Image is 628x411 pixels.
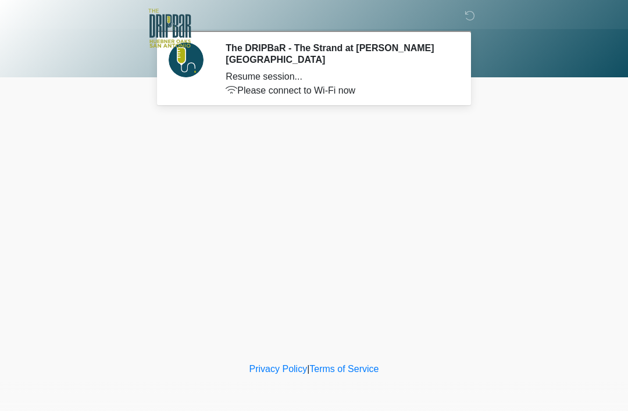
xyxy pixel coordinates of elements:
[249,364,308,374] a: Privacy Policy
[226,84,451,98] p: Please connect to Wi-Fi now
[307,364,309,374] a: |
[226,70,451,84] div: Resume session...
[148,9,191,48] img: The DRIPBaR - The Strand at Huebner Oaks Logo
[309,364,379,374] a: Terms of Service
[169,42,204,77] img: Agent Avatar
